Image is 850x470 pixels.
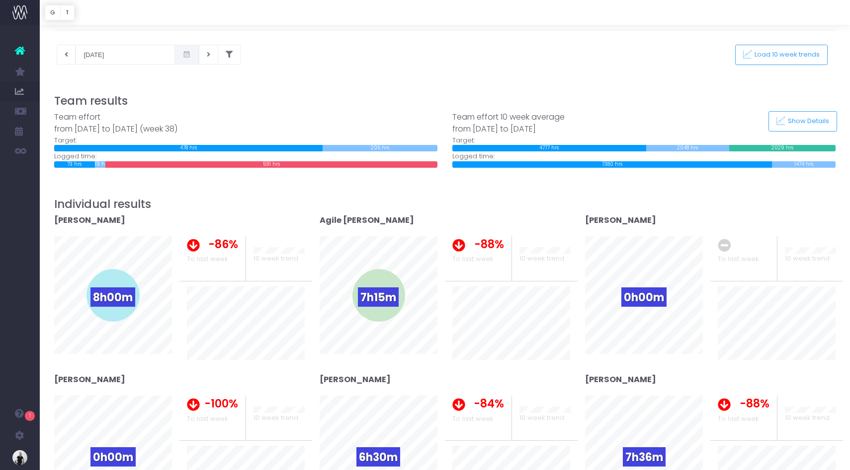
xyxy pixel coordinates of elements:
div: 205 hrs [323,145,437,151]
span: -84% [474,396,504,412]
h3: Team results [54,94,836,108]
span: 0% [753,236,769,253]
span: 10 week trend [519,413,564,423]
strong: [PERSON_NAME] [585,214,656,226]
span: To last week [452,254,493,264]
div: Target: Logged time: [445,111,843,168]
span: 7h15m [358,287,399,307]
span: -100% [204,396,238,412]
span: -86% [208,236,238,253]
div: 19 hrs [95,161,106,168]
div: 4777 hrs [452,145,646,151]
div: 7380 hrs [452,161,772,168]
span: 6h30m [356,447,400,467]
span: To last week [187,254,228,264]
div: 591 hrs [105,161,437,168]
span: 0h00m [621,287,667,307]
strong: [PERSON_NAME] [585,374,656,385]
button: G [45,5,61,20]
span: 10 week trend [519,254,564,264]
h3: Individual results [54,198,836,211]
strong: Agile [PERSON_NAME] [320,214,414,226]
span: To last week [718,414,759,424]
strong: [PERSON_NAME] [54,374,125,385]
div: Target: Logged time: [47,111,445,168]
strong: [PERSON_NAME] [320,374,391,385]
span: -88% [474,236,504,253]
span: -88% [740,396,769,412]
span: To last week [452,414,493,424]
button: Load 10 week trends [735,45,828,65]
span: To last week [187,414,228,424]
span: 10 week trend [785,413,830,423]
div: 2048 hrs [646,145,729,151]
strong: [PERSON_NAME] [54,214,125,226]
span: 8h00m [90,287,135,307]
img: images/default_profile_image.png [12,450,27,465]
div: 1474 hrs [772,161,836,168]
div: 478 hrs [54,145,323,151]
span: Load 10 week trends [752,51,820,59]
div: Team effort 10 week average from [DATE] to [DATE] [452,111,836,135]
span: Show Details [785,117,830,126]
span: To last week [718,254,759,264]
span: 10 week trend [254,413,298,423]
span: 10 week trend [254,254,298,264]
div: 73 hrs [54,161,95,168]
div: Team effort from [DATE] to [DATE] (week 38) [54,111,437,135]
span: 7h36m [623,447,666,467]
span: 0h00m [90,447,136,467]
span: 1 [25,411,35,421]
div: Vertical button group [45,5,75,20]
button: T [60,5,75,20]
div: 2029 hrs [729,145,836,151]
span: 10 week trend [785,254,830,264]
